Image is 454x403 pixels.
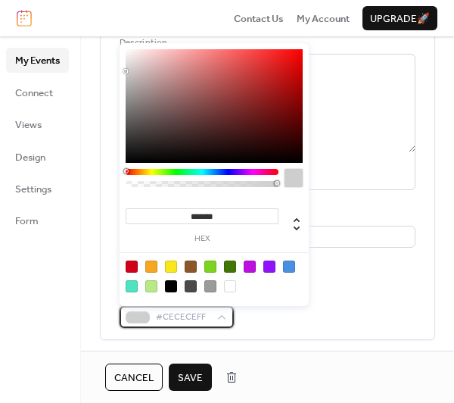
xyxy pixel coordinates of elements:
label: hex [126,235,278,243]
div: #D0021B [126,261,138,273]
span: Form [15,214,39,229]
div: #9013FE [263,261,275,273]
span: Settings [15,182,51,197]
span: Contact Us [234,11,284,27]
a: Design [6,145,69,169]
a: Form [6,208,69,233]
div: #4A90E2 [283,261,295,273]
div: #9B9B9B [204,280,216,292]
div: #F8E71C [165,261,177,273]
a: Views [6,112,69,136]
span: Views [15,117,42,133]
span: My Events [15,53,60,68]
div: #50E3C2 [126,280,138,292]
div: #B8E986 [145,280,157,292]
a: Settings [6,177,69,201]
a: My Account [297,11,350,26]
span: Design [15,150,45,165]
div: #8B572A [185,261,197,273]
span: Upgrade 🚀 [370,11,430,27]
button: Cancel [105,364,163,391]
div: #4A4A4A [185,280,197,292]
span: #CECECEFF [156,310,210,325]
span: Save [178,370,203,386]
div: #F5A623 [145,261,157,273]
span: Cancel [114,370,154,386]
div: #7ED321 [204,261,216,273]
div: #BD10E0 [244,261,256,273]
div: #FFFFFF [224,280,236,292]
div: #000000 [165,280,177,292]
a: Contact Us [234,11,284,26]
div: #417505 [224,261,236,273]
img: logo [17,10,32,27]
button: Save [169,364,212,391]
a: Connect [6,80,69,105]
a: My Events [6,48,69,72]
button: Upgrade🚀 [362,6,437,30]
span: Connect [15,86,53,101]
span: My Account [297,11,350,27]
